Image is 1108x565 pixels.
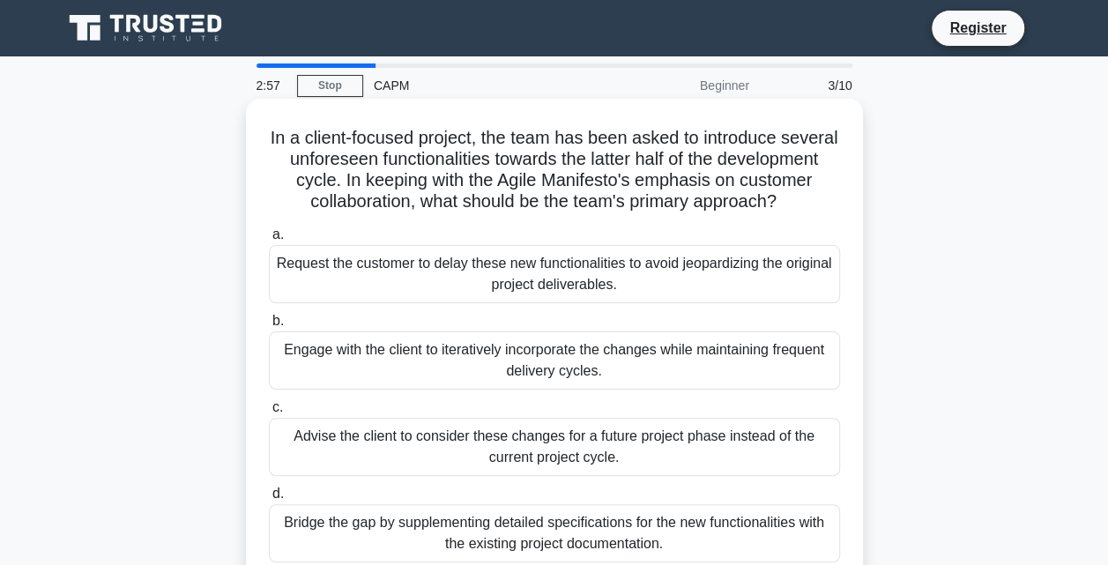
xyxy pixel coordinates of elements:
[272,313,284,328] span: b.
[760,68,863,103] div: 3/10
[269,331,840,390] div: Engage with the client to iteratively incorporate the changes while maintaining frequent delivery...
[246,68,297,103] div: 2:57
[269,245,840,303] div: Request the customer to delay these new functionalities to avoid jeopardizing the original projec...
[606,68,760,103] div: Beginner
[267,127,842,213] h5: In a client-focused project, the team has been asked to introduce several unforeseen functionalit...
[939,17,1016,39] a: Register
[297,75,363,97] a: Stop
[272,486,284,501] span: d.
[272,399,283,414] span: c.
[269,418,840,476] div: Advise the client to consider these changes for a future project phase instead of the current pro...
[272,227,284,242] span: a.
[363,68,606,103] div: CAPM
[269,504,840,562] div: Bridge the gap by supplementing detailed specifications for the new functionalities with the exis...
